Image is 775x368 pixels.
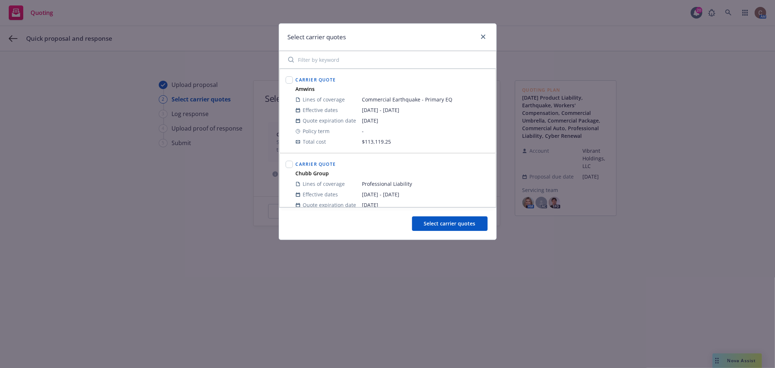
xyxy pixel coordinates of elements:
span: $113,119.25 [362,138,391,145]
span: Lines of coverage [303,180,345,188]
span: Quote expiration date [303,117,356,124]
span: Effective dates [303,191,338,198]
h1: Select carrier quotes [288,32,346,42]
a: close [479,32,488,41]
span: Commercial Earthquake - Primary EQ [362,96,490,103]
span: Effective dates [303,106,338,114]
span: [DATE] [362,201,490,209]
button: Select carrier quotes [412,216,488,231]
span: Professional Liability [362,180,490,188]
span: - [362,127,490,135]
strong: Chubb Group [296,170,329,177]
span: Carrier Quote [296,161,336,167]
span: Select carrier quotes [424,220,476,227]
span: Total cost [303,138,326,145]
span: Quote expiration date [303,201,356,209]
span: Carrier Quote [296,77,336,83]
span: Lines of coverage [303,96,345,103]
strong: Amwins [296,85,315,92]
span: [DATE] - [DATE] [362,191,490,198]
span: Policy term [303,127,330,135]
input: Filter by keyword [284,52,492,67]
span: [DATE] [362,117,490,124]
span: [DATE] - [DATE] [362,106,490,114]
